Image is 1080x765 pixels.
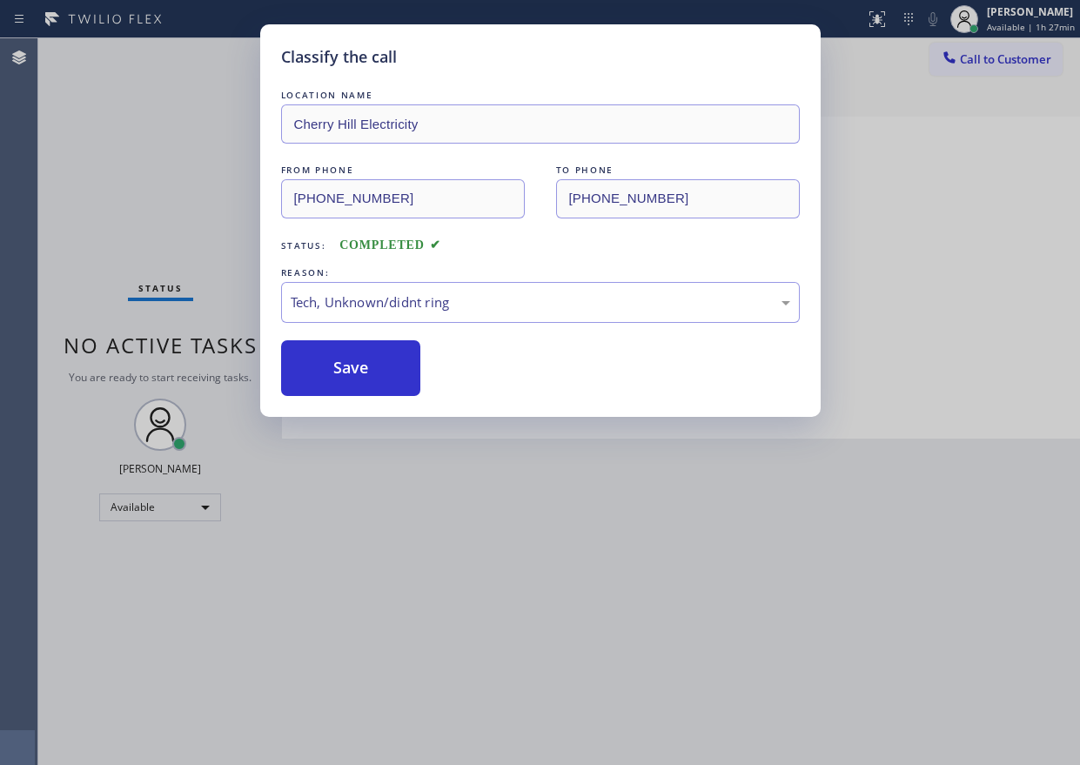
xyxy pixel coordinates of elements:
div: FROM PHONE [281,161,525,179]
span: COMPLETED [339,238,440,252]
input: To phone [556,179,800,218]
div: REASON: [281,264,800,282]
div: LOCATION NAME [281,86,800,104]
button: Save [281,340,421,396]
span: Status: [281,239,326,252]
h5: Classify the call [281,45,397,69]
div: Tech, Unknown/didnt ring [291,292,790,312]
input: From phone [281,179,525,218]
div: TO PHONE [556,161,800,179]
